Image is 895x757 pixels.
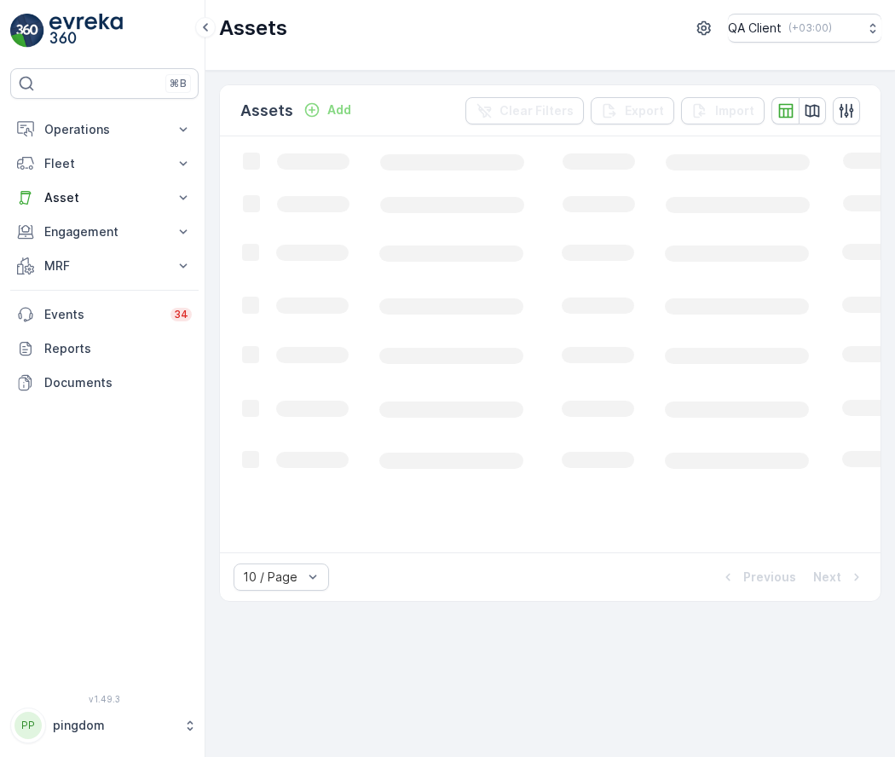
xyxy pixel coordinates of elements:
[728,20,782,37] p: QA Client
[813,569,841,586] p: Next
[219,14,287,42] p: Assets
[10,249,199,283] button: MRF
[743,569,796,586] p: Previous
[174,308,188,321] p: 34
[44,189,165,206] p: Asset
[10,147,199,181] button: Fleet
[10,113,199,147] button: Operations
[625,102,664,119] p: Export
[170,77,187,90] p: ⌘B
[788,21,832,35] p: ( +03:00 )
[10,181,199,215] button: Asset
[10,366,199,400] a: Documents
[728,14,881,43] button: QA Client(+03:00)
[240,99,293,123] p: Assets
[591,97,674,124] button: Export
[10,332,199,366] a: Reports
[44,257,165,274] p: MRF
[681,97,765,124] button: Import
[14,712,42,739] div: PP
[49,14,123,48] img: logo_light-DOdMpM7g.png
[10,708,199,743] button: PPpingdom
[297,100,358,120] button: Add
[44,306,160,323] p: Events
[499,102,574,119] p: Clear Filters
[715,102,754,119] p: Import
[327,101,351,118] p: Add
[44,340,192,357] p: Reports
[718,567,798,587] button: Previous
[44,155,165,172] p: Fleet
[44,374,192,391] p: Documents
[10,215,199,249] button: Engagement
[811,567,867,587] button: Next
[53,717,175,734] p: pingdom
[44,121,165,138] p: Operations
[44,223,165,240] p: Engagement
[465,97,584,124] button: Clear Filters
[10,694,199,704] span: v 1.49.3
[10,298,199,332] a: Events34
[10,14,44,48] img: logo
